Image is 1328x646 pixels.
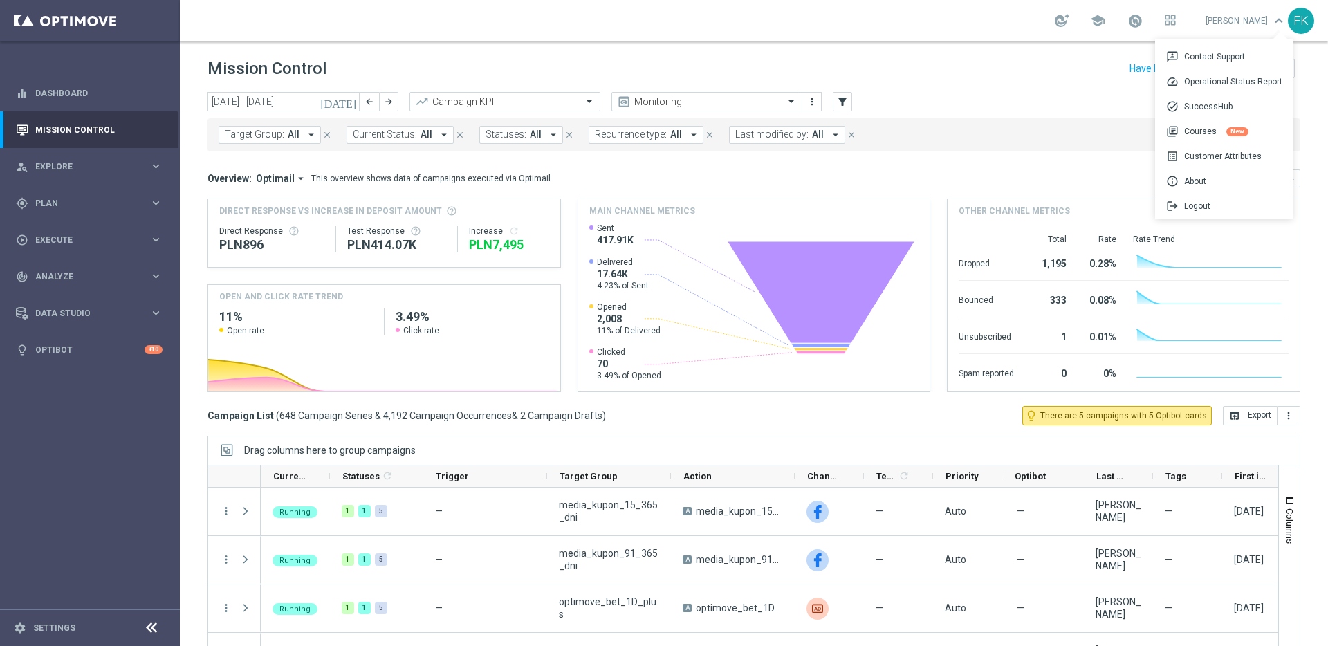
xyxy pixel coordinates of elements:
[1165,505,1172,517] span: —
[149,233,163,246] i: keyboard_arrow_right
[876,471,896,481] span: Templates
[273,471,306,481] span: Current Status
[1031,234,1067,245] div: Total
[1155,119,1293,144] a: library_booksCoursesNew
[220,553,232,566] button: more_vert
[244,445,416,456] div: Row Groups
[455,130,465,140] i: close
[597,257,649,268] span: Delivered
[35,236,149,244] span: Execute
[1204,10,1288,31] a: [PERSON_NAME]keyboard_arrow_down 3pContact Support speedOperational Status Report task_altSuccess...
[1155,69,1293,94] div: Operational Status Report
[342,553,354,566] div: 1
[279,409,512,422] span: 648 Campaign Series & 4,192 Campaign Occurrences
[479,126,563,144] button: Statuses: All arrow_drop_down
[16,270,28,283] i: track_changes
[530,129,542,140] span: All
[564,130,574,140] i: close
[735,129,809,140] span: Last modified by:
[14,622,26,634] i: settings
[547,129,560,141] i: arrow_drop_down
[15,234,163,246] div: play_circle_outline Execute keyboard_arrow_right
[15,308,163,319] button: Data Studio keyboard_arrow_right
[318,92,360,113] button: [DATE]
[959,205,1070,217] h4: Other channel metrics
[358,553,371,566] div: 1
[836,95,849,108] i: filter_alt
[1155,44,1293,69] a: 3pContact Support
[219,205,442,217] span: Direct Response VS Increase In Deposit Amount
[16,87,28,100] i: equalizer
[15,161,163,172] div: person_search Explore keyboard_arrow_right
[219,290,343,303] h4: OPEN AND CLICK RATE TREND
[508,225,519,237] button: refresh
[703,127,716,142] button: close
[683,555,692,564] span: A
[1166,100,1184,113] span: task_alt
[1226,127,1248,136] div: New
[305,129,317,141] i: arrow_drop_down
[382,470,393,481] i: refresh
[207,172,252,185] h3: Overview:
[1083,324,1116,347] div: 0.01%
[559,596,659,620] span: optimove_bet_1D_plus
[375,505,387,517] div: 5
[347,237,446,253] div: PLN414,072
[597,325,661,336] span: 11% of Delivered
[347,126,454,144] button: Current Status: All arrow_drop_down
[1015,471,1046,481] span: Optibot
[149,160,163,173] i: keyboard_arrow_right
[273,602,317,615] colored-tag: Running
[876,553,883,566] span: —
[396,308,549,325] h2: 3.49%
[1090,13,1105,28] span: school
[1017,602,1024,614] span: —
[806,598,829,620] img: Criteo
[1271,13,1286,28] span: keyboard_arrow_down
[1234,602,1264,614] div: 29 Sep 2025, Monday
[1278,406,1300,425] button: more_vert
[806,501,829,523] img: Facebook Custom Audience
[1166,125,1184,138] span: library_books
[1017,553,1024,566] span: —
[559,499,659,524] span: media_kupon_15_365_dni
[1155,119,1293,144] div: Courses
[602,409,606,422] span: )
[1096,499,1141,524] div: Patryk Przybolewski
[360,92,379,111] button: arrow_back
[1234,553,1264,566] div: 29 Sep 2025, Monday
[311,172,551,185] div: This overview shows data of campaigns executed via Optimail
[696,602,783,614] span: optimove_bet_1D_plus
[342,505,354,517] div: 1
[421,129,432,140] span: All
[252,172,311,185] button: Optimail arrow_drop_down
[597,347,661,358] span: Clicked
[15,271,163,282] div: track_changes Analyze keyboard_arrow_right
[1083,234,1116,245] div: Rate
[16,234,28,246] i: play_circle_outline
[945,506,966,517] span: Auto
[469,225,548,237] div: Increase
[898,470,910,481] i: refresh
[1235,471,1268,481] span: First in Range
[806,96,818,107] i: more_vert
[806,549,829,571] img: Facebook Custom Audience
[16,234,149,246] div: Execute
[1166,50,1184,63] span: 3p
[149,196,163,210] i: keyboard_arrow_right
[1133,234,1289,245] div: Rate Trend
[380,468,393,483] span: Calculate column
[15,124,163,136] div: Mission Control
[945,602,966,613] span: Auto
[16,160,28,173] i: person_search
[225,129,284,140] span: Target Group:
[207,59,326,79] h1: Mission Control
[35,163,149,171] span: Explore
[1031,324,1067,347] div: 1
[244,445,416,456] span: Drag columns here to group campaigns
